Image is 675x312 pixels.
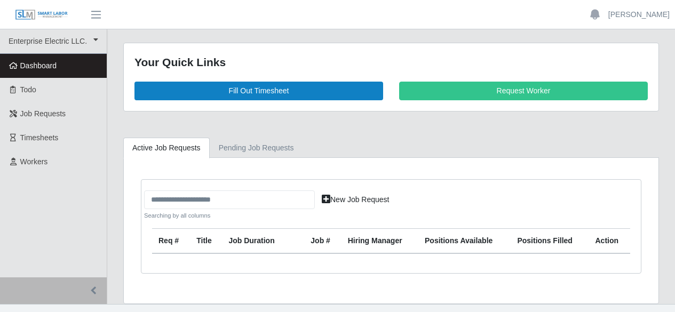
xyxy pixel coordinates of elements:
[608,9,670,20] a: [PERSON_NAME]
[20,157,48,166] span: Workers
[418,229,511,254] th: Positions Available
[399,82,648,100] a: Request Worker
[123,138,210,158] a: Active Job Requests
[15,9,68,21] img: SLM Logo
[134,82,383,100] a: Fill Out Timesheet
[589,229,631,254] th: Action
[20,85,36,94] span: Todo
[222,229,289,254] th: Job Duration
[315,190,396,209] a: New Job Request
[190,229,222,254] th: Title
[134,54,648,71] div: Your Quick Links
[152,229,190,254] th: Req #
[144,211,315,220] small: Searching by all columns
[210,138,303,158] a: Pending Job Requests
[20,133,59,142] span: Timesheets
[342,229,418,254] th: Hiring Manager
[511,229,589,254] th: Positions Filled
[20,61,57,70] span: Dashboard
[20,109,66,118] span: Job Requests
[304,229,341,254] th: Job #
